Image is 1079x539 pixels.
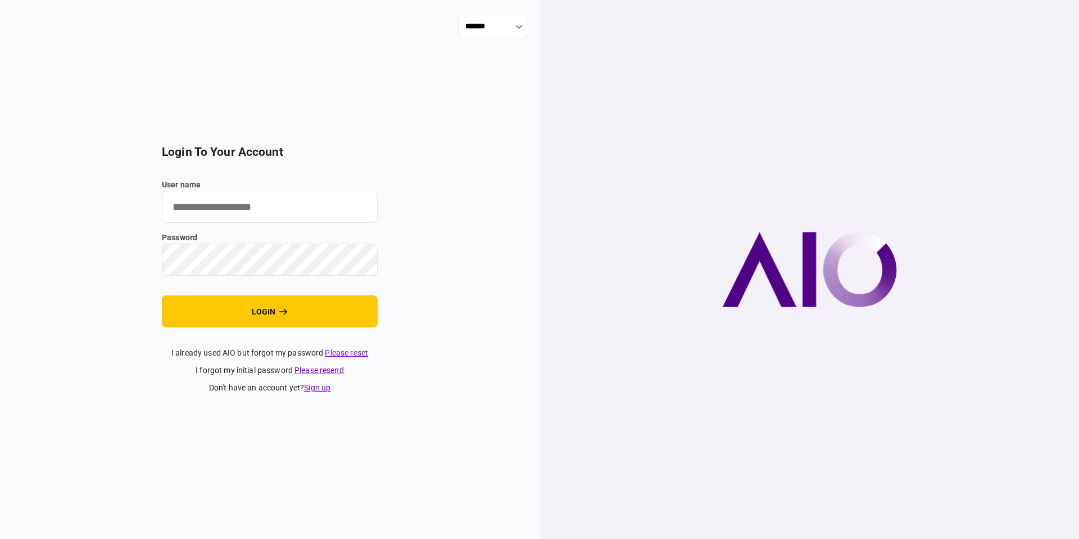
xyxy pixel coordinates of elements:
[162,145,378,159] h2: login to your account
[294,366,344,375] a: Please resend
[304,383,330,392] a: Sign up
[162,295,378,327] button: login
[162,179,378,191] label: user name
[162,232,378,244] label: password
[162,191,378,223] input: user name
[162,365,378,376] div: I forgot my initial password
[162,244,378,276] input: password
[458,15,528,38] input: show language options
[162,382,378,394] div: don't have an account yet ?
[722,232,897,307] img: AIO company logo
[325,348,368,357] a: Please reset
[162,347,378,359] div: I already used AIO but forgot my password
